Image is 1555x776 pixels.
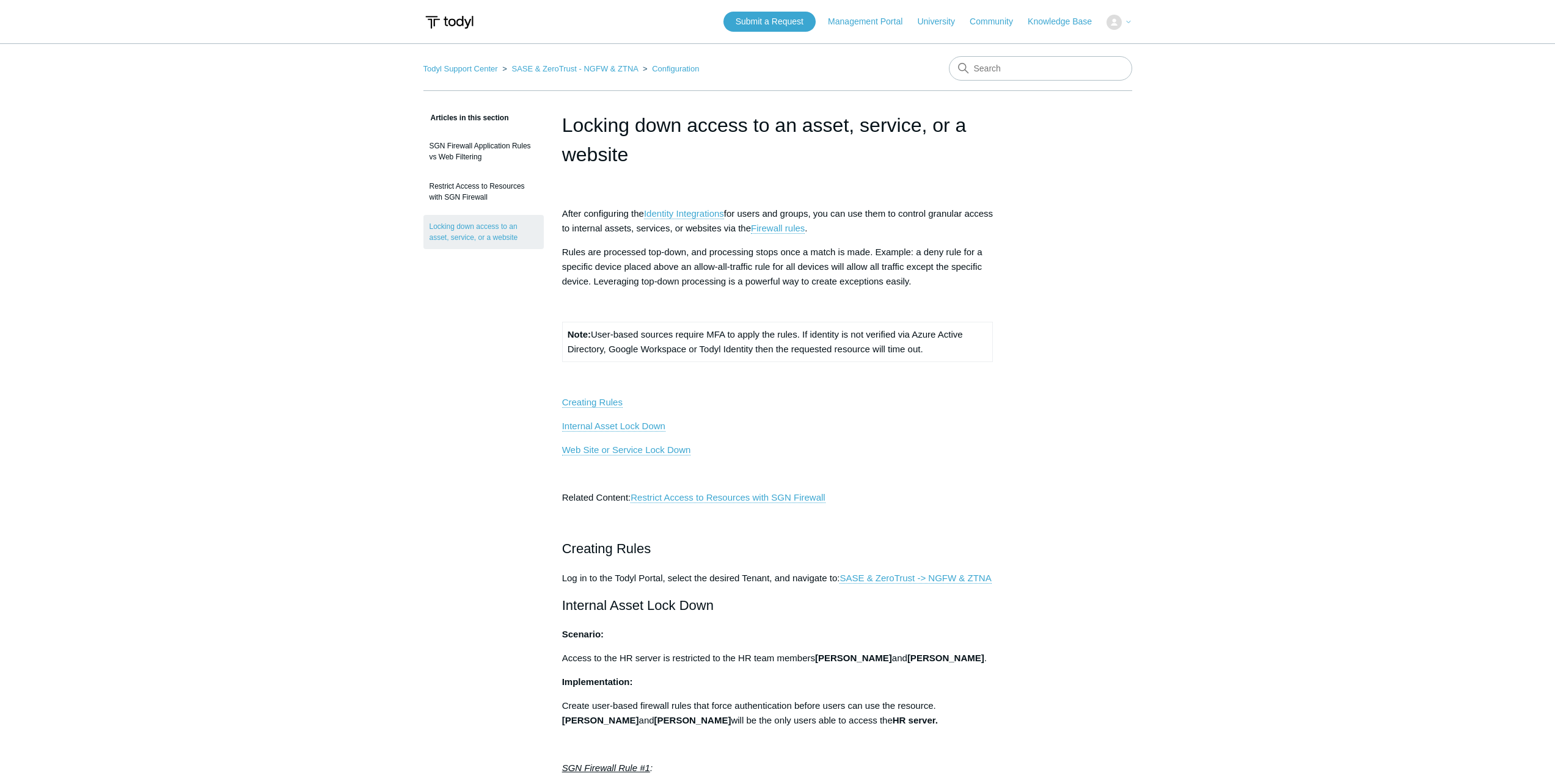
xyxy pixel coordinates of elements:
[423,175,544,209] a: Restrict Access to Resources with SGN Firewall
[562,490,993,505] p: Related Content:
[500,64,640,73] li: SASE & ZeroTrust - NGFW & ZTNA
[562,444,691,455] a: Web Site or Service Lock Down
[562,245,993,289] p: Rules are processed top-down, and processing stops once a match is made. Example: a deny rule for...
[562,629,604,639] strong: Scenario:
[970,15,1025,28] a: Community
[644,208,724,219] a: Identity Integrations
[511,64,638,73] a: SASE & ZeroTrust - NGFW & ZTNA
[907,653,984,663] strong: [PERSON_NAME]
[562,595,993,616] h2: Internal Asset Lock Down
[423,215,544,249] a: Locking down access to an asset, service, or a website
[562,206,993,236] p: After configuring the for users and groups, you can use them to control granular access to intern...
[652,64,699,73] a: Configuration
[562,763,650,773] span: SGN Firewall Rule #1
[562,571,993,586] p: Log in to the Todyl Portal, select the desired Tenant, and navigate to:
[423,64,500,73] li: Todyl Support Center
[423,114,509,122] span: Articles in this section
[568,329,591,339] strong: Note:
[562,763,653,773] em: :
[840,573,991,584] a: SASE & ZeroTrust -> NGFW & ZTNA
[562,698,993,728] p: Create user-based firewall rules that force authentication before users can use the resource. and...
[751,223,805,234] a: Firewall rules
[723,12,816,32] a: Submit a Request
[423,134,544,169] a: SGN Firewall Application Rules vs Web Filtering
[815,653,892,663] strong: [PERSON_NAME]
[562,397,623,408] a: Creating Rules
[562,538,993,559] h2: Creating Rules
[949,56,1132,81] input: Search
[631,492,825,503] a: Restrict Access to Resources with SGN Firewall
[640,64,700,73] li: Configuration
[562,715,639,725] strong: [PERSON_NAME]
[562,676,633,687] strong: Implementation:
[423,64,498,73] a: Todyl Support Center
[893,715,938,725] strong: HR server.
[654,715,731,725] strong: [PERSON_NAME]
[828,15,915,28] a: Management Portal
[562,111,993,169] h1: Locking down access to an asset, service, or a website
[1028,15,1104,28] a: Knowledge Base
[562,322,993,362] td: User-based sources require MFA to apply the rules. If identity is not verified via Azure Active D...
[917,15,967,28] a: University
[562,651,993,665] p: Access to the HR server is restricted to the HR team members and .
[423,11,475,34] img: Todyl Support Center Help Center home page
[562,421,665,432] a: Internal Asset Lock Down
